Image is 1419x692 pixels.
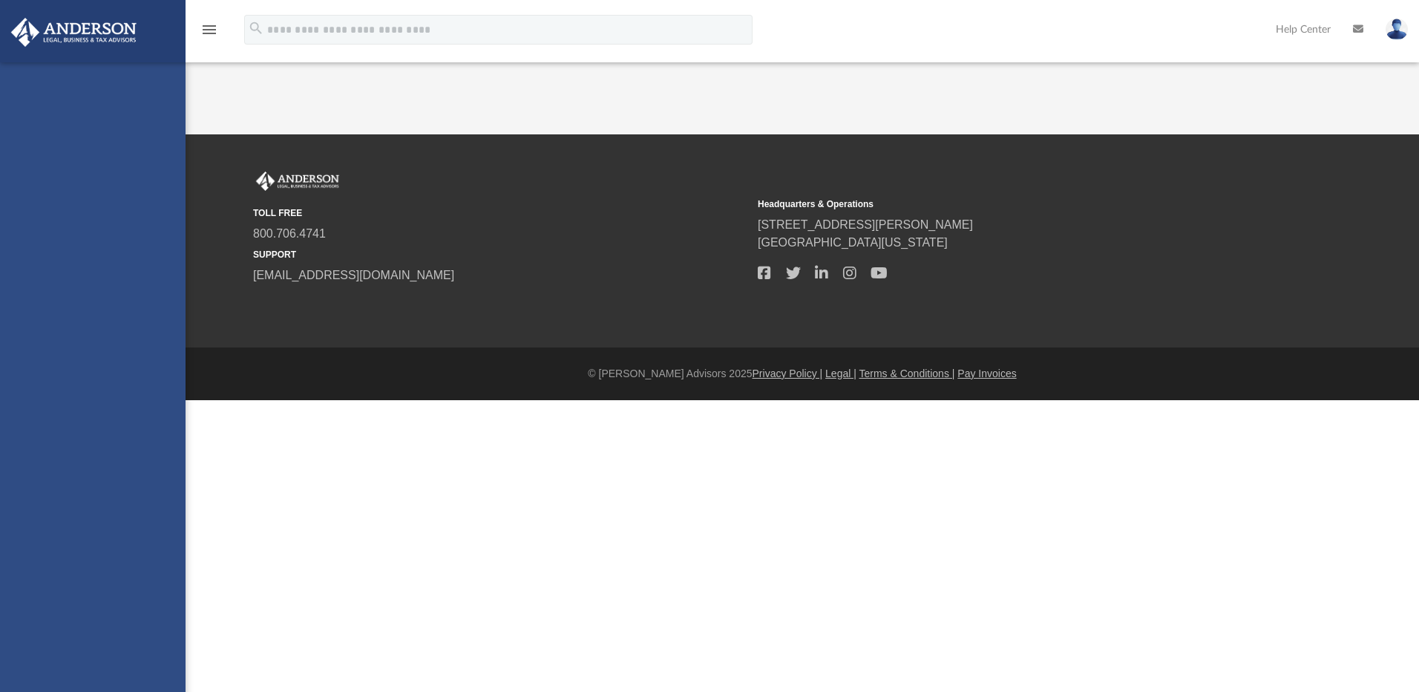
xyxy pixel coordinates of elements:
a: Terms & Conditions | [859,368,955,379]
i: menu [200,21,218,39]
img: Anderson Advisors Platinum Portal [7,18,141,47]
a: Privacy Policy | [753,368,823,379]
div: © [PERSON_NAME] Advisors 2025 [186,366,1419,382]
small: TOLL FREE [253,206,747,220]
a: [STREET_ADDRESS][PERSON_NAME] [758,218,973,231]
a: [GEOGRAPHIC_DATA][US_STATE] [758,236,948,249]
a: Pay Invoices [957,368,1016,379]
a: 800.706.4741 [253,227,326,240]
i: search [248,20,264,36]
a: menu [200,28,218,39]
img: Anderson Advisors Platinum Portal [253,172,342,191]
small: SUPPORT [253,248,747,261]
small: Headquarters & Operations [758,198,1252,211]
img: User Pic [1386,19,1408,40]
a: Legal | [825,368,856,379]
a: [EMAIL_ADDRESS][DOMAIN_NAME] [253,269,454,281]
